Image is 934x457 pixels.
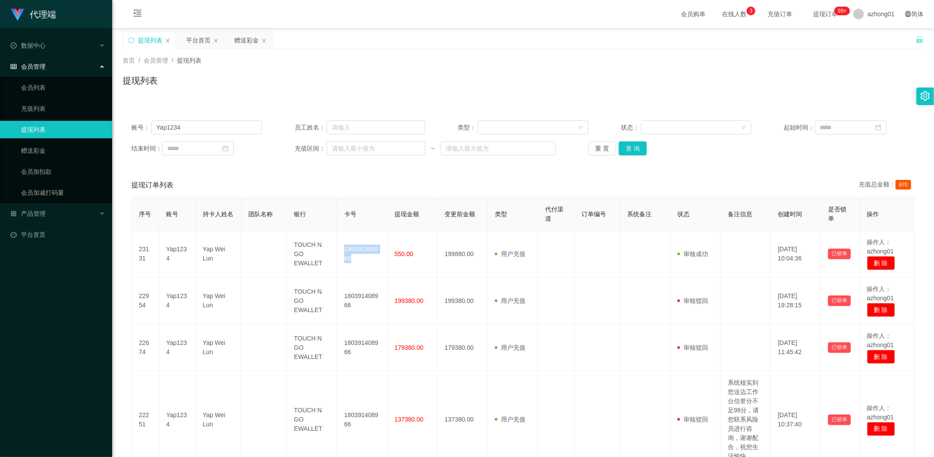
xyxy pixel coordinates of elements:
sup: 3 [747,7,755,15]
td: 180391408966 [337,324,388,371]
h1: 提现列表 [123,74,158,87]
input: 请输入 [327,120,425,134]
span: 充值订单 [763,11,797,17]
span: 审核驳回 [677,416,708,423]
input: 请输入最小值为 [327,141,425,155]
i: 图标: menu-fold [123,0,152,28]
i: 图标: calendar [222,145,229,151]
span: 订单编号 [582,211,606,218]
i: 图标: setting [920,91,930,101]
td: 22954 [132,278,159,324]
button: 已锁单 [828,249,851,259]
i: 图标: appstore-o [11,211,17,217]
span: 提现订单 [809,11,842,17]
span: 在线人数 [718,11,751,17]
button: 删 除 [867,303,895,317]
span: 970 [895,180,911,190]
i: 图标: calendar [875,124,881,130]
button: 重 置 [589,141,617,155]
sup: 1192 [834,7,850,15]
td: Yap1234 [159,278,196,324]
td: 199380.00 [437,278,488,324]
td: 180391408966 [337,278,388,324]
span: / [172,57,173,64]
td: [DATE] 11:45:42 [771,324,821,371]
span: 持卡人姓名 [203,211,233,218]
i: 图标: close [213,38,219,43]
td: 23131 [132,231,159,278]
span: 备注信息 [728,211,752,218]
a: 会员加扣款 [21,163,105,180]
td: 22674 [132,324,159,371]
span: 用户充值 [495,344,525,351]
span: 审核成功 [677,250,708,257]
span: 会员管理 [144,57,168,64]
button: 删 除 [867,256,895,270]
span: 序号 [139,211,151,218]
span: 首页 [123,57,135,64]
i: 图标: table [11,63,17,70]
i: 图标: down [741,125,746,131]
span: 银行 [294,211,306,218]
td: TOUCH N GO EWALLET [287,278,337,324]
span: 199380.00 [395,297,423,304]
input: 请输入 [151,120,262,134]
span: 类型： [458,123,478,132]
span: 操作人：azhong01 [867,404,894,421]
span: 账号 [166,211,179,218]
td: TOUCH N GO EWALLET [287,231,337,278]
span: ~ [425,144,441,153]
i: 图标: close [165,38,170,43]
span: 状态 [677,211,690,218]
span: 179380.00 [395,344,423,351]
a: 赠送彩金 [21,142,105,159]
td: Yap Wei Lun [196,324,241,371]
span: 是否锁单 [828,206,846,222]
span: 会员管理 [11,63,46,70]
button: 查 询 [619,141,647,155]
i: 图标: down [578,125,583,131]
div: 提现列表 [138,32,162,49]
td: Yap1234 [159,231,196,278]
span: 团队名称 [248,211,273,218]
span: 操作 [867,211,879,218]
img: logo.9652507e.png [11,9,25,21]
td: TOUCH N GO EWALLET [287,324,337,371]
h1: 代理端 [30,0,56,28]
input: 请输入最大值为 [441,141,556,155]
span: 充值区间： [295,144,327,153]
i: 图标: check-circle-o [11,42,17,49]
span: 状态： [621,123,641,132]
span: 系统备注 [627,211,652,218]
span: 提现订单列表 [131,180,173,190]
button: 已锁单 [828,295,851,306]
span: 产品管理 [11,210,46,217]
span: 卡号 [344,211,356,218]
span: 操作人：azhong01 [867,285,894,302]
td: 180391408966 [337,231,388,278]
span: 用户充值 [495,250,525,257]
a: 提现列表 [21,121,105,138]
i: 图标: unlock [916,35,923,43]
span: 员工姓名： [295,123,327,132]
td: 179380.00 [437,324,488,371]
span: 137380.00 [395,416,423,423]
p: 3 [750,7,753,15]
td: 199880.00 [437,231,488,278]
span: / [138,57,140,64]
td: Yap1234 [159,324,196,371]
span: 550.00 [395,250,413,257]
span: 账号： [131,123,151,132]
i: 图标: sync [128,37,134,43]
span: 操作人：azhong01 [867,332,894,348]
div: 充值总金额： [859,180,915,190]
div: 平台首页 [186,32,211,49]
span: 结束时间： [131,144,162,153]
div: 赠送彩金 [234,32,259,49]
button: 已锁单 [828,415,851,425]
i: 图标: close [261,38,267,43]
span: 起始时间： [784,123,815,132]
span: 数据中心 [11,42,46,49]
span: 创建时间 [778,211,802,218]
td: [DATE] 19:28:15 [771,278,821,324]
